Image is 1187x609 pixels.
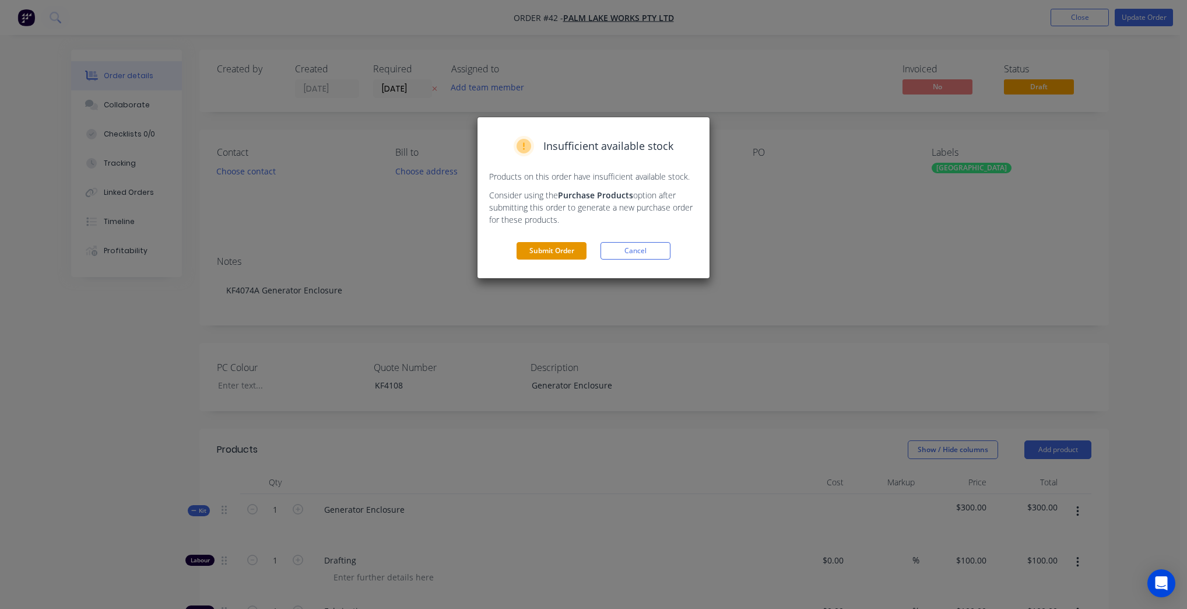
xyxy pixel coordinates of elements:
button: Cancel [600,242,670,260]
p: Consider using the option after submitting this order to generate a new purchase order for these ... [489,189,698,226]
p: Products on this order have insufficient available stock. [489,170,698,183]
button: Submit Order [517,242,587,260]
div: Open Intercom Messenger [1147,569,1175,597]
strong: Purchase Products [558,190,633,201]
span: Insufficient available stock [543,138,673,154]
